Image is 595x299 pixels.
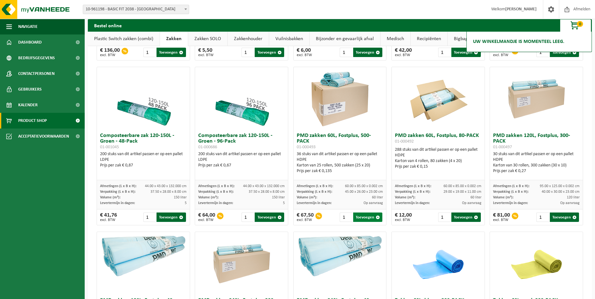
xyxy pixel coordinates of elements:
[18,50,55,66] span: Bedrijfsgegevens
[353,48,382,57] button: Toevoegen
[560,19,591,32] button: 0
[493,218,510,222] span: excl. BTW
[493,48,510,57] div: € 66,00
[198,133,285,150] h3: Composteerbare zak 120-150L - Groen - 96-Pack
[198,184,235,188] span: Afmetingen (L x B x H):
[297,163,383,168] div: Karton van 25 rollen, 500 zakken (25 x 20)
[353,212,382,222] button: Toevoegen
[444,190,481,194] span: 29.00 x 19.00 x 11.00 cm
[100,190,135,194] span: Verpakking (L x B x H):
[18,113,47,129] span: Product Shop
[448,32,476,46] a: Bigbags
[493,168,580,174] div: Prijs per zak € 0,27
[18,19,38,34] span: Navigatie
[198,196,219,199] span: Volume (m³):
[536,212,549,222] input: 1
[100,184,136,188] span: Afmetingen (L x B x H):
[185,201,187,205] span: 5
[345,184,383,188] span: 60.00 x 85.00 x 0.002 cm
[160,32,188,46] a: Zakken
[567,196,580,199] span: 120 liter
[269,32,309,46] a: Vuilnisbakken
[505,7,537,12] strong: [PERSON_NAME]
[395,158,481,164] div: Karton van 4 rollen, 80 zakken (4 x 20)
[198,201,233,205] span: Levertermijn in dagen:
[198,157,285,163] div: LDPE
[395,147,481,170] div: 288 stuks van dit artikel passen er op een pallet
[249,190,285,194] span: 37.50 x 28.00 x 8.00 cm
[100,212,117,222] div: € 41,76
[100,218,117,222] span: excl. BTW
[210,232,273,295] img: 01-000532
[493,201,528,205] span: Levertermijn in dagen:
[493,184,529,188] span: Afmetingen (L x B x H):
[157,212,186,222] button: Toevoegen
[297,218,314,222] span: excl. BTW
[451,212,481,222] button: Toevoegen
[255,48,284,57] button: Toevoegen
[395,139,414,144] span: 01-000492
[407,232,470,295] img: 01-001016
[88,32,160,46] a: Plastic Switch zakken (combi)
[395,218,412,222] span: excl. BTW
[100,163,187,168] div: Prijs per zak € 0,87
[100,133,187,150] h3: Composteerbare zak 120-150L - Groen - 48-Pack
[372,196,383,199] span: 60 liter
[198,163,285,168] div: Prijs per zak € 0,67
[198,48,214,57] div: € 5,50
[100,151,187,168] div: 200 stuks van dit artikel passen er op een pallet
[395,153,481,158] div: HDPE
[18,129,69,144] span: Acceptatievoorwaarden
[395,190,430,194] span: Verpakking (L x B x H):
[198,145,217,149] span: 01-000686
[283,201,285,205] span: 5
[83,5,189,14] span: 10-961198 - BASIC FIT 2038 - BRUSSEL
[493,145,512,149] span: 01-000497
[100,196,120,199] span: Volume (m³):
[395,133,481,145] h3: PMD zakken 60L, Fostplus, 80-PACK
[297,133,383,150] h3: PMD zakken 60L, Fostplus, 500-PACK
[493,151,580,174] div: 30 stuks van dit artikel passen er op een pallet
[151,190,187,194] span: 37.50 x 28.00 x 8.00 cm
[18,34,42,50] span: Dashboard
[470,35,567,49] h2: Uw winkelmandje is momenteel leeg.
[560,201,580,205] span: Op aanvraag
[198,218,215,222] span: excl. BTW
[18,97,38,113] span: Kalender
[451,48,481,57] button: Toevoegen
[143,48,156,57] input: 1
[294,232,386,278] img: 01-000531
[493,157,580,163] div: HDPE
[198,212,215,222] div: € 64,00
[100,201,135,205] span: Levertermijn in dagen:
[297,53,312,57] span: excl. BTW
[210,67,273,130] img: 01-000686
[297,157,383,163] div: HDPE
[493,53,510,57] span: excl. BTW
[493,196,513,199] span: Volume (m³):
[297,196,317,199] span: Volume (m³):
[577,21,583,27] span: 0
[297,168,383,174] div: Prijs per zak € 0,135
[242,48,254,57] input: 1
[395,212,412,222] div: € 12,00
[88,19,128,31] h2: Bestel online
[198,190,234,194] span: Verpakking (L x B x H):
[18,66,55,81] span: Contactpersonen
[395,48,412,57] div: € 42,00
[536,48,549,57] input: 1
[395,201,430,205] span: Levertermijn in dagen:
[100,145,119,149] span: 01-001045
[174,196,187,199] span: 150 liter
[438,212,451,222] input: 1
[395,184,431,188] span: Afmetingen (L x B x H):
[340,48,352,57] input: 1
[395,196,415,199] span: Volume (m³):
[297,145,316,149] span: 01-000493
[297,212,314,222] div: € 67,50
[310,32,380,46] a: Bijzonder en gevaarlijk afval
[198,151,285,168] div: 200 stuks van dit artikel passen er op een pallet
[100,157,187,163] div: LDPE
[380,32,410,46] a: Medisch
